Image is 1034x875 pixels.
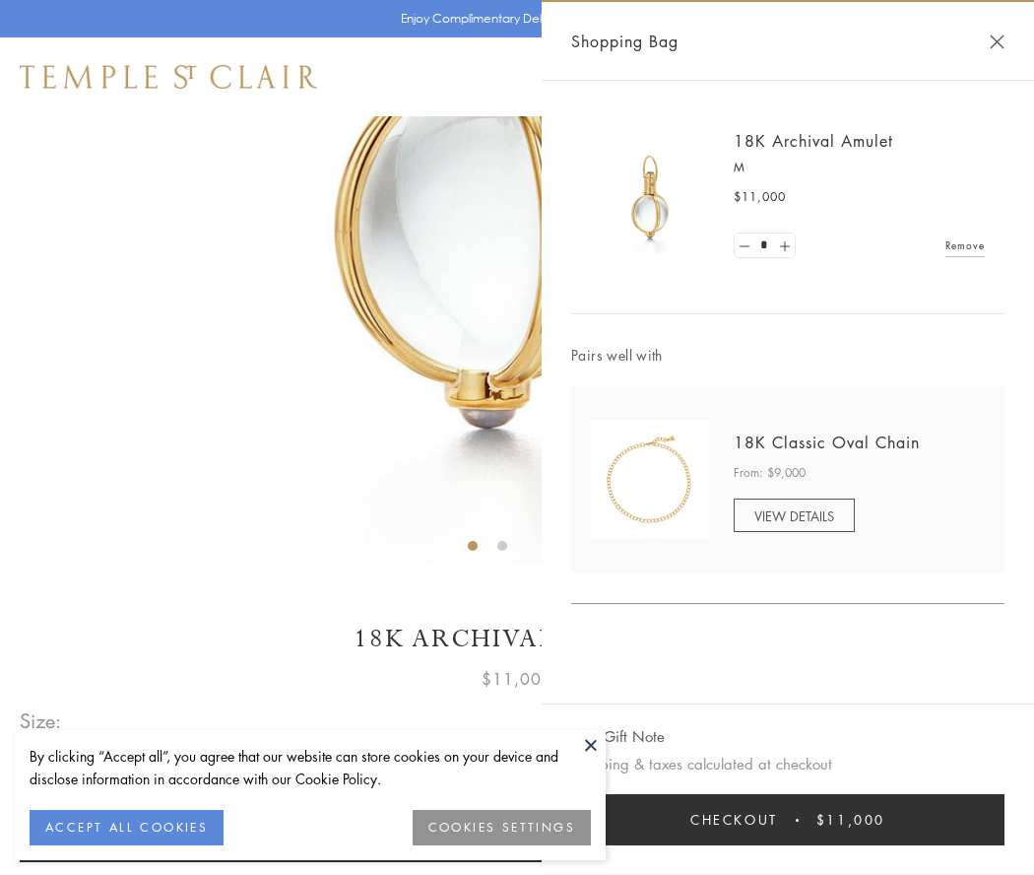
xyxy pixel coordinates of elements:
[690,809,778,831] span: Checkout
[571,344,1004,367] span: Pairs well with
[571,29,679,54] span: Shopping Bag
[754,506,834,525] span: VIEW DETAILS
[735,234,754,258] a: Set quantity to 0
[816,809,885,831] span: $11,000
[734,158,985,177] p: M
[591,138,709,256] img: 18K Archival Amulet
[945,235,985,256] a: Remove
[734,130,893,152] a: 18K Archival Amulet
[20,65,317,89] img: Temple St. Clair
[20,705,63,737] span: Size:
[30,810,224,845] button: ACCEPT ALL COOKIES
[30,745,591,790] div: By clicking “Accept all”, you agree that our website can store cookies on your device and disclos...
[734,187,786,207] span: $11,000
[20,622,1014,656] h1: 18K Archival Amulet
[482,666,552,692] span: $11,000
[734,463,806,483] span: From: $9,000
[774,234,794,258] a: Set quantity to 2
[413,810,591,845] button: COOKIES SETTINGS
[734,499,855,532] a: VIEW DETAILS
[571,794,1004,845] button: Checkout $11,000
[591,421,709,539] img: N88865-OV18
[571,752,1004,776] p: Shipping & taxes calculated at checkout
[734,432,920,453] a: 18K Classic Oval Chain
[990,34,1004,49] button: Close Shopping Bag
[571,724,665,749] button: Add Gift Note
[401,9,624,29] p: Enjoy Complimentary Delivery & Returns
